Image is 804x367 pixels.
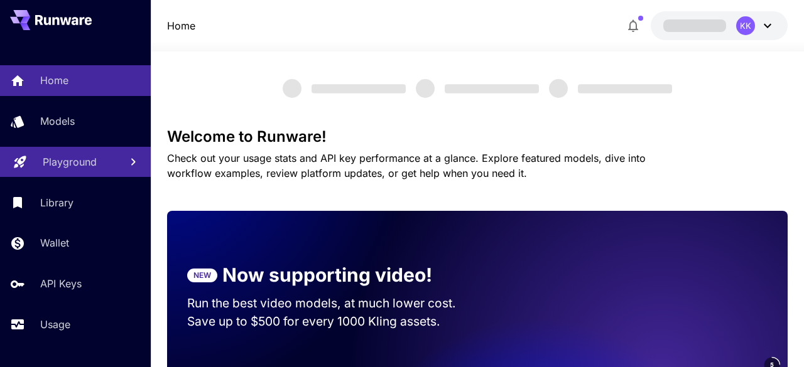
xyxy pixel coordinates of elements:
h3: Welcome to Runware! [167,128,788,146]
button: KK [651,11,788,40]
a: Home [167,18,195,33]
p: Home [40,73,68,88]
p: NEW [193,270,211,281]
div: KK [736,16,755,35]
p: Models [40,114,75,129]
p: Playground [43,154,97,169]
p: Now supporting video! [222,261,432,289]
p: API Keys [40,276,82,291]
p: Usage [40,317,70,332]
p: Library [40,195,73,210]
span: Check out your usage stats and API key performance at a glance. Explore featured models, dive int... [167,152,646,179]
nav: breadcrumb [167,18,195,33]
p: Wallet [40,235,69,250]
p: Save up to $500 for every 1000 Kling assets. [187,312,457,331]
p: Run the best video models, at much lower cost. [187,294,457,312]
